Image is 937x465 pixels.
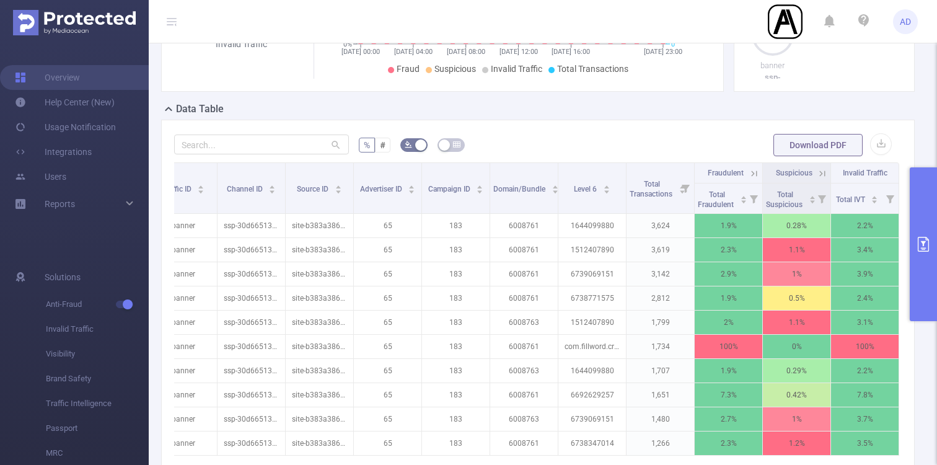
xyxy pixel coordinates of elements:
p: 3.1% [831,311,899,334]
p: 1512407890 [558,238,626,262]
div: Sort [552,184,559,191]
p: 6008761 [490,383,558,407]
p: 1.1% [763,311,830,334]
span: Total Fraudulent [698,190,736,209]
p: 6008761 [490,432,558,455]
div: Sort [335,184,342,191]
span: Source ID [297,185,330,193]
i: icon: caret-down [809,198,816,202]
p: 3,619 [627,238,694,262]
i: icon: caret-down [408,188,415,192]
p: 65 [354,286,421,310]
i: icon: caret-up [603,184,610,187]
p: 3.4% [831,238,899,262]
p: 183 [422,311,490,334]
p: banner [149,432,217,455]
p: 65 [354,335,421,358]
p: 6008761 [490,262,558,286]
div: Sort [408,184,415,191]
p: site-b383a3864be627b9 [286,286,353,310]
p: ssp-30d66513c2f74616 [218,311,285,334]
span: Total Suspicious [766,190,804,209]
span: Invalid Traffic [843,169,887,177]
p: 2.4% [831,286,899,310]
p: site-b383a3864be627b9 [286,262,353,286]
tspan: [DATE] 08:00 [446,48,485,56]
i: icon: caret-up [477,184,483,187]
p: 183 [422,432,490,455]
div: Sort [268,184,276,191]
p: 6738771575 [558,286,626,310]
span: Passport [46,416,149,441]
p: 2.9% [695,262,762,286]
p: site-b383a3864be627b9 [286,311,353,334]
div: Sort [871,194,878,201]
p: 1.9% [695,359,762,383]
a: Overview [15,65,80,90]
p: ssp-30d66513c2f74616 [218,238,285,262]
i: icon: table [453,141,460,148]
i: icon: caret-down [871,198,878,202]
p: 65 [354,262,421,286]
p: banner [149,359,217,383]
span: Traffic Intelligence [46,391,149,416]
i: icon: caret-up [335,184,341,187]
p: 2.2% [831,359,899,383]
p: 0.28% [763,214,830,237]
p: ssp-30d66513c2f74616 [747,71,798,95]
p: 2.3% [695,238,762,262]
p: 183 [422,286,490,310]
p: 1,266 [627,432,694,455]
p: 6008761 [490,286,558,310]
p: ssp-30d66513c2f74616 [218,407,285,431]
i: icon: caret-up [269,184,276,187]
a: Usage Notification [15,115,116,139]
p: 0% [763,335,830,358]
p: site-b383a3864be627b9 [286,383,353,407]
p: 183 [422,383,490,407]
span: Fraud [397,64,420,74]
button: Download PDF [773,134,863,156]
p: 6008763 [490,311,558,334]
p: 1,734 [627,335,694,358]
div: Sort [197,184,205,191]
i: icon: caret-up [740,194,747,198]
i: icon: caret-down [740,198,747,202]
p: 100% [695,335,762,358]
div: Sort [603,184,610,191]
p: 65 [354,432,421,455]
p: 6738347014 [558,432,626,455]
i: Filter menu [881,184,899,213]
i: icon: caret-down [603,188,610,192]
tspan: 0 [671,40,675,48]
p: 183 [422,262,490,286]
p: 65 [354,359,421,383]
span: Fraudulent [708,169,744,177]
p: 65 [354,311,421,334]
img: Protected Media [13,10,136,35]
div: Invalid Traffic [210,38,273,51]
i: icon: caret-up [871,194,878,198]
p: banner [747,60,798,72]
p: 6692629257 [558,383,626,407]
p: 1% [763,262,830,286]
p: banner [149,311,217,334]
i: icon: caret-down [269,188,276,192]
div: Sort [740,194,747,201]
p: 1,799 [627,311,694,334]
i: icon: caret-up [552,184,558,187]
p: 183 [422,238,490,262]
i: icon: caret-down [335,188,341,192]
p: 183 [422,214,490,237]
p: ssp-30d66513c2f74616 [218,383,285,407]
span: Campaign ID [428,185,472,193]
p: 65 [354,238,421,262]
tspan: 0% [343,40,352,48]
p: 0.42% [763,383,830,407]
p: 7.3% [695,383,762,407]
span: Traffic ID [162,185,193,193]
p: 1.9% [695,214,762,237]
span: Brand Safety [46,366,149,391]
p: 3.5% [831,432,899,455]
p: 1512407890 [558,311,626,334]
